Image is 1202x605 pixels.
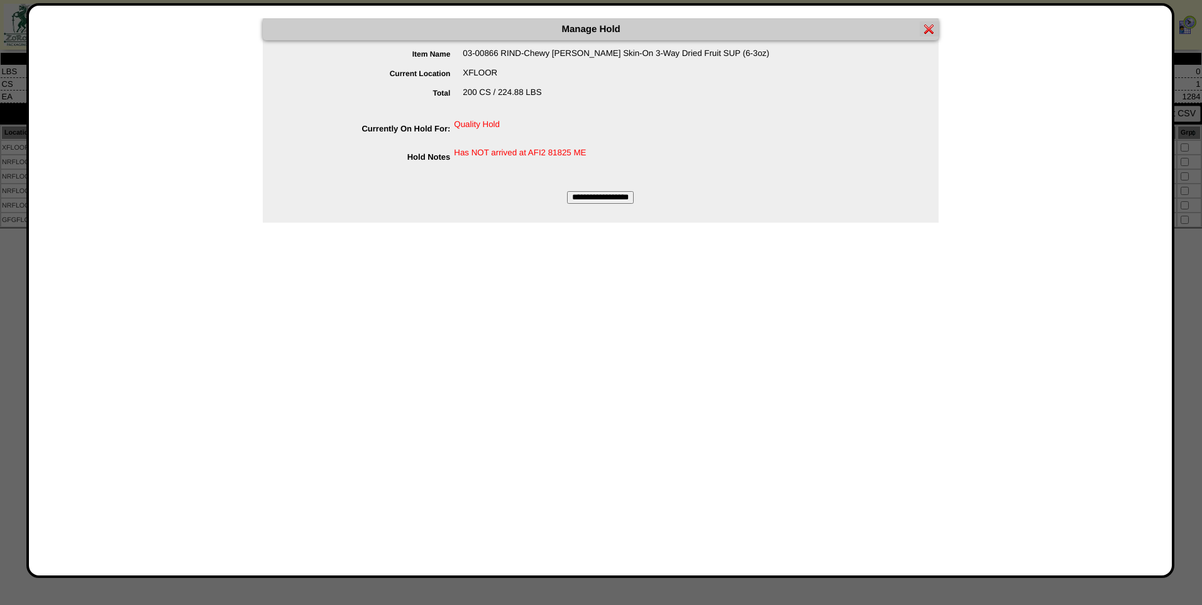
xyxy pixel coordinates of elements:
div: Quality Hold [288,119,939,139]
label: Currently On Hold For: [288,124,455,133]
img: error.gif [924,24,934,34]
label: Total [288,89,463,97]
label: Item Name [288,50,463,58]
label: Current Location [288,69,463,78]
div: Manage Hold [263,18,939,40]
div: 03-00866 RIND-Chewy [PERSON_NAME] Skin-On 3-Way Dried Fruit SUP (6-3oz) [288,48,939,68]
div: XFLOOR [288,68,939,87]
label: Hold Notes [288,152,455,162]
div: Has NOT arrived at AFI2 81825 ME [288,148,939,157]
div: 200 CS / 224.88 LBS [288,87,939,107]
